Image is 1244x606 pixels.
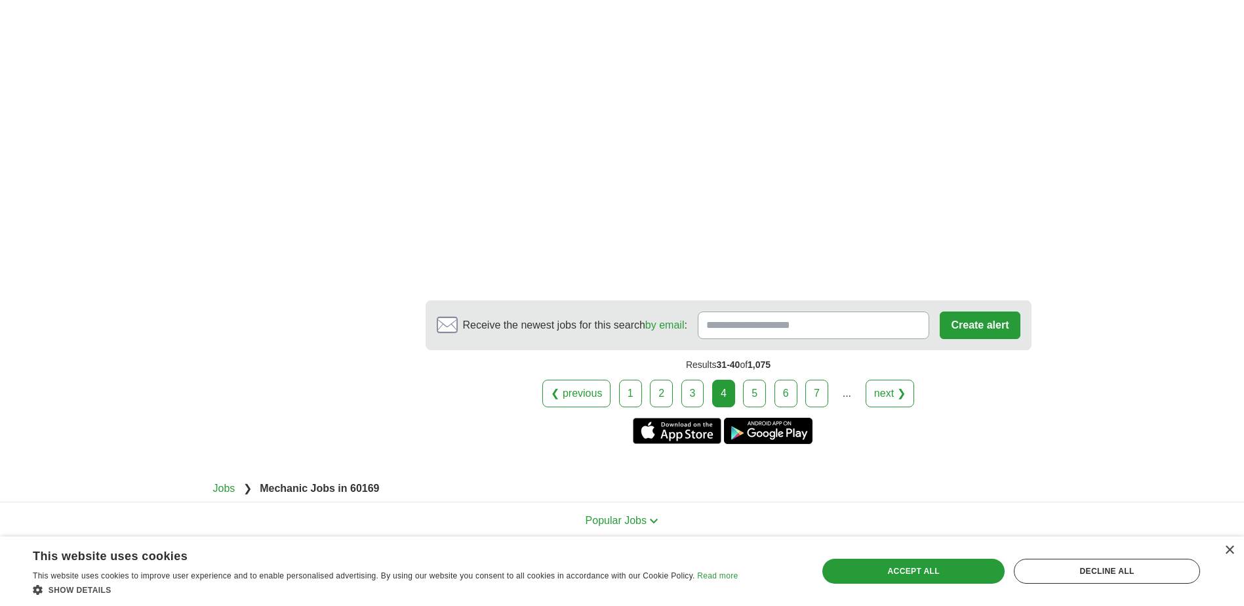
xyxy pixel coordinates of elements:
a: 2 [650,380,673,407]
span: ❯ [243,483,252,494]
img: toggle icon [649,518,658,524]
div: Show details [33,583,738,596]
span: Popular Jobs [586,515,647,526]
a: Read more, opens a new window [697,571,738,580]
a: 7 [805,380,828,407]
span: 31-40 [717,359,740,370]
span: Receive the newest jobs for this search : [463,317,687,333]
div: Close [1224,546,1234,555]
div: Decline all [1014,559,1200,584]
span: This website uses cookies to improve user experience and to enable personalised advertising. By u... [33,571,695,580]
span: 1,075 [748,359,771,370]
a: Get the Android app [724,418,813,444]
a: ❮ previous [542,380,611,407]
div: Results of [426,350,1032,380]
a: 1 [619,380,642,407]
a: next ❯ [866,380,914,407]
span: Show details [49,586,111,595]
div: Accept all [822,559,1005,584]
a: 6 [774,380,797,407]
a: by email [645,319,685,331]
strong: Mechanic Jobs in 60169 [260,483,379,494]
button: Create alert [940,312,1020,339]
a: Jobs [213,483,235,494]
div: 4 [712,380,735,407]
a: Get the iPhone app [633,418,721,444]
a: 5 [743,380,766,407]
div: This website uses cookies [33,544,705,564]
a: 3 [681,380,704,407]
div: ... [833,380,860,407]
